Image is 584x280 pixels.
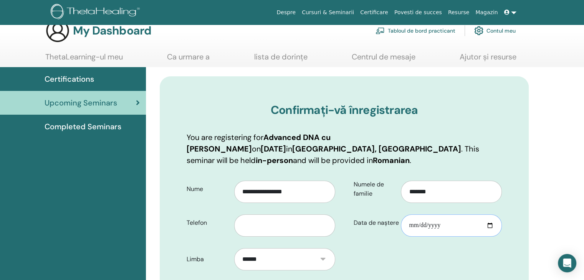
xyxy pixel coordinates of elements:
h3: Confirmați-vă înregistrarea [187,103,502,117]
label: Telefon [181,216,234,230]
img: logo.png [51,4,142,21]
a: Magazin [472,5,501,20]
img: cog.svg [474,24,483,37]
a: lista de dorințe [254,52,308,67]
label: Data de naștere [348,216,401,230]
a: Contul meu [474,22,516,39]
label: Limba [181,252,234,267]
span: Certifications [45,73,94,85]
a: ThetaLearning-ul meu [45,52,123,67]
div: Open Intercom Messenger [558,254,576,272]
a: Resurse [445,5,473,20]
a: Ajutor și resurse [460,52,516,67]
h3: My Dashboard [73,24,151,38]
span: Completed Seminars [45,121,121,132]
a: Povesti de succes [391,5,445,20]
img: generic-user-icon.jpg [45,18,70,43]
a: Ca urmare a [167,52,210,67]
b: Romanian [373,155,410,165]
p: You are registering for on in . This seminar will be held and will be provided in . [187,132,502,166]
img: chalkboard-teacher.svg [376,27,385,34]
a: Despre [273,5,299,20]
a: Cursuri & Seminarii [299,5,357,20]
b: [DATE] [261,144,286,154]
label: Nume [181,182,234,196]
b: in-person [256,155,293,165]
a: Centrul de mesaje [352,52,415,67]
a: Tabloul de bord practicant [376,22,455,39]
span: Upcoming Seminars [45,97,117,109]
label: Numele de familie [348,177,401,201]
a: Certificare [357,5,391,20]
b: [GEOGRAPHIC_DATA], [GEOGRAPHIC_DATA] [292,144,461,154]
